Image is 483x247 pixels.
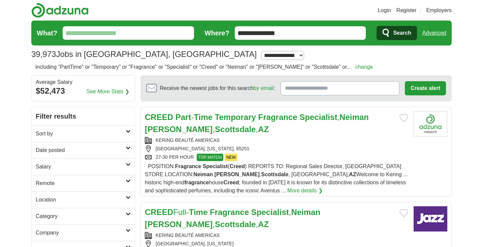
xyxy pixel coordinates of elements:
[145,113,369,134] a: CREED Part-Time Temporary Fragrance Specialist,Neiman [PERSON_NAME],Scottsdale,AZ
[145,145,408,152] div: [GEOGRAPHIC_DATA], [US_STATE], 85251
[422,26,446,40] a: Advanced
[215,172,260,177] strong: [PERSON_NAME]
[32,208,135,224] a: Category
[36,130,126,138] h2: Sort by
[225,154,237,161] span: NEW
[291,208,320,217] strong: Neiman
[145,113,173,122] strong: CREED
[205,28,229,38] label: Where?
[414,206,447,231] img: Company logo
[145,125,213,134] strong: [PERSON_NAME]
[287,187,323,195] a: More details ❯
[31,48,56,60] span: 39,973
[414,111,447,136] img: Company logo
[36,212,126,220] h2: Category
[32,125,135,142] a: Sort by
[32,224,135,241] a: Company
[145,232,408,239] div: KERING BEAUTÉ AMERICAS
[145,137,408,144] div: KERING BEAUTÉ AMERICAS
[36,146,126,154] h2: Date posted
[215,113,256,122] strong: Temporary
[189,208,208,217] strong: Time
[215,220,256,229] strong: Scottsdale
[36,196,126,204] h2: Location
[393,26,411,40] span: Search
[175,113,191,122] strong: Part
[258,220,269,229] strong: AZ
[32,142,135,158] a: Date posted
[145,208,320,229] a: CREEDFull-Time Fragrance Specialist,Neiman [PERSON_NAME],Scottsdale,AZ
[230,163,245,169] strong: Creed
[194,113,213,122] strong: Time
[36,85,131,97] div: $52,473
[258,113,297,122] strong: Fragrance
[36,80,131,85] div: Average Salary
[32,175,135,191] a: Remote
[31,3,89,18] img: Adzuna logo
[399,114,408,122] button: Add to favorite jobs
[340,113,369,122] strong: Neiman
[299,113,337,122] strong: Specialist
[36,179,126,187] h2: Remote
[32,191,135,208] a: Location
[87,88,130,96] a: See More Stats ❯
[399,209,408,217] button: Add to favorite jobs
[210,208,249,217] strong: Fragrance
[349,172,356,177] strong: AZ
[32,107,135,125] h2: Filter results
[145,208,173,217] strong: CREED
[197,154,223,161] span: TOP MATCH
[251,208,289,217] strong: Specialist
[224,180,239,185] strong: Creed
[145,220,213,229] strong: [PERSON_NAME]
[203,163,228,169] strong: Specialist
[377,26,417,40] button: Search
[215,125,256,134] strong: Scottsdale
[160,84,275,92] span: Receive the newest jobs for this search :
[145,163,408,193] span: ​ ​​ POSITION: ( ) REPORTS TO: Regional Sales Director, [GEOGRAPHIC_DATA] STORE LOCATION: , , [GE...
[355,64,373,70] a: change
[258,125,269,134] strong: AZ
[426,6,452,14] a: Employers
[145,154,408,161] div: 27-30 PER HOUR
[31,50,257,59] h1: Jobs in [GEOGRAPHIC_DATA], [GEOGRAPHIC_DATA]
[35,63,373,71] h2: including "PartTime" or "Temporary" or "Fragrance" or "Specialist" or "Creed" or "Neiman" or "[PE...
[261,172,288,177] strong: Scottsdale
[37,28,57,38] label: What?
[184,180,209,185] strong: fragrance
[193,172,213,177] strong: Neiman
[36,229,126,237] h2: Company
[36,163,126,171] h2: Salary
[254,85,274,91] a: by email
[405,81,446,95] button: Create alert
[32,158,135,175] a: Salary
[396,6,417,14] a: Register
[378,6,391,14] a: Login
[175,163,201,169] strong: Fragrance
